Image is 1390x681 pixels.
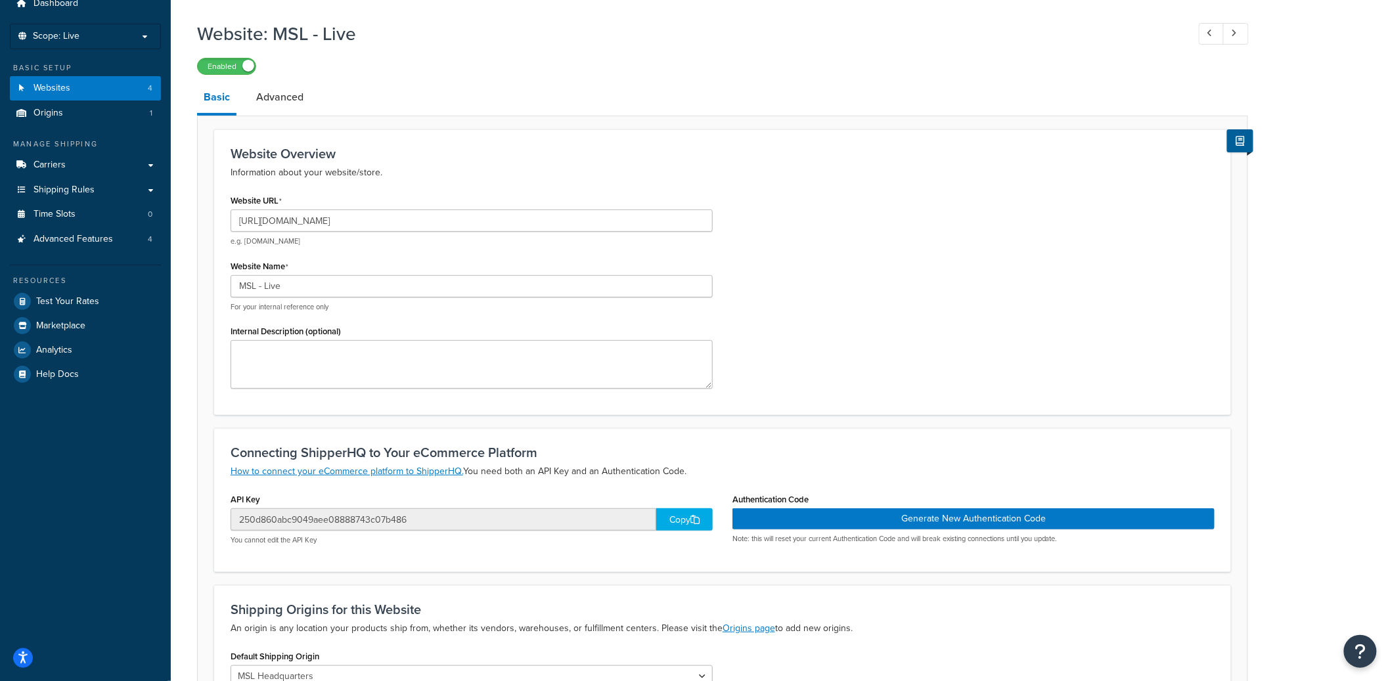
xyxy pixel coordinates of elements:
label: Website URL [231,196,282,206]
span: Shipping Rules [34,185,95,196]
li: Time Slots [10,202,161,227]
a: Next Record [1223,23,1249,45]
span: 0 [148,209,152,220]
a: Shipping Rules [10,178,161,202]
button: Generate New Authentication Code [732,508,1215,529]
span: Test Your Rates [36,296,99,307]
a: Origins page [723,621,775,635]
a: Analytics [10,338,161,362]
p: Information about your website/store. [231,165,1215,181]
a: Basic [197,81,236,116]
a: Advanced [250,81,310,113]
p: For your internal reference only [231,302,713,312]
p: An origin is any location your products ship from, whether its vendors, warehouses, or fulfillmen... [231,621,1215,636]
label: Default Shipping Origin [231,651,319,661]
span: Time Slots [34,209,76,220]
span: Scope: Live [33,31,79,42]
span: Help Docs [36,369,79,380]
span: Marketplace [36,320,85,332]
a: Previous Record [1199,23,1224,45]
span: 1 [150,108,152,119]
label: API Key [231,494,260,504]
a: Advanced Features4 [10,227,161,252]
p: e.g. [DOMAIN_NAME] [231,236,713,246]
li: Advanced Features [10,227,161,252]
span: Carriers [34,160,66,171]
label: Internal Description (optional) [231,326,341,336]
p: Note: this will reset your current Authentication Code and will break existing connections until ... [732,534,1215,544]
span: Origins [34,108,63,119]
h3: Website Overview [231,146,1215,161]
button: Open Resource Center [1344,635,1377,668]
a: Carriers [10,153,161,177]
li: Websites [10,76,161,100]
a: Help Docs [10,362,161,386]
div: Basic Setup [10,62,161,74]
p: You need both an API Key and an Authentication Code. [231,464,1215,479]
label: Authentication Code [732,494,809,504]
h3: Connecting ShipperHQ to Your eCommerce Platform [231,445,1215,460]
div: Copy [656,508,713,531]
a: How to connect your eCommerce platform to ShipperHQ. [231,464,463,478]
span: 4 [148,234,152,245]
div: Manage Shipping [10,139,161,150]
span: 4 [148,83,152,94]
span: Websites [34,83,70,94]
label: Website Name [231,261,288,272]
li: Origins [10,101,161,125]
div: Resources [10,275,161,286]
a: Websites4 [10,76,161,100]
span: Analytics [36,345,72,356]
button: Show Help Docs [1227,129,1253,152]
a: Origins1 [10,101,161,125]
span: Advanced Features [34,234,113,245]
h3: Shipping Origins for this Website [231,602,1215,617]
a: Marketplace [10,314,161,338]
a: Time Slots0 [10,202,161,227]
label: Enabled [198,58,256,74]
h1: Website: MSL - Live [197,21,1175,47]
p: You cannot edit the API Key [231,535,713,545]
a: Test Your Rates [10,290,161,313]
